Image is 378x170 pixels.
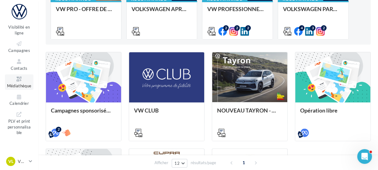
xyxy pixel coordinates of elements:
[10,101,29,106] span: Calendrier
[56,127,61,132] div: 2
[191,160,216,166] span: résultats/page
[8,25,30,35] span: Visibilité en ligne
[7,83,32,88] span: Médiathèque
[5,39,33,54] a: Campagnes
[132,6,192,18] div: VOLKSWAGEN APRES-VENTE
[217,107,282,120] div: NOUVEAU TAYRON - MARS 2025
[239,158,249,168] span: 1
[245,25,251,31] div: 2
[300,107,365,120] div: Opération libre
[134,107,199,120] div: VW CLUB
[172,159,187,168] button: 12
[18,158,26,164] p: VW LAON
[51,107,116,120] div: Campagnes sponsorisées OPO Septembre
[299,25,304,31] div: 4
[174,161,180,166] span: 12
[207,6,268,18] div: VW PROFESSIONNELS
[234,25,240,31] div: 2
[8,158,13,164] span: VL
[5,57,33,72] a: Contacts
[5,92,33,107] a: Calendrier
[11,66,28,71] span: Contacts
[155,160,168,166] span: Afficher
[5,156,33,167] a: VL VW LAON
[8,48,30,53] span: Campagnes
[357,149,372,164] iframe: Intercom live chat
[8,117,31,135] span: PLV et print personnalisable
[283,6,343,18] div: VOLKSWAGEN PARTICULIER
[223,25,229,31] div: 2
[321,25,326,31] div: 2
[5,110,33,136] a: PLV et print personnalisable
[5,74,33,89] a: Médiathèque
[310,25,315,31] div: 3
[5,16,33,37] a: Visibilité en ligne
[56,6,116,18] div: VW PRO - OFFRE DE SEPTEMBRE 25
